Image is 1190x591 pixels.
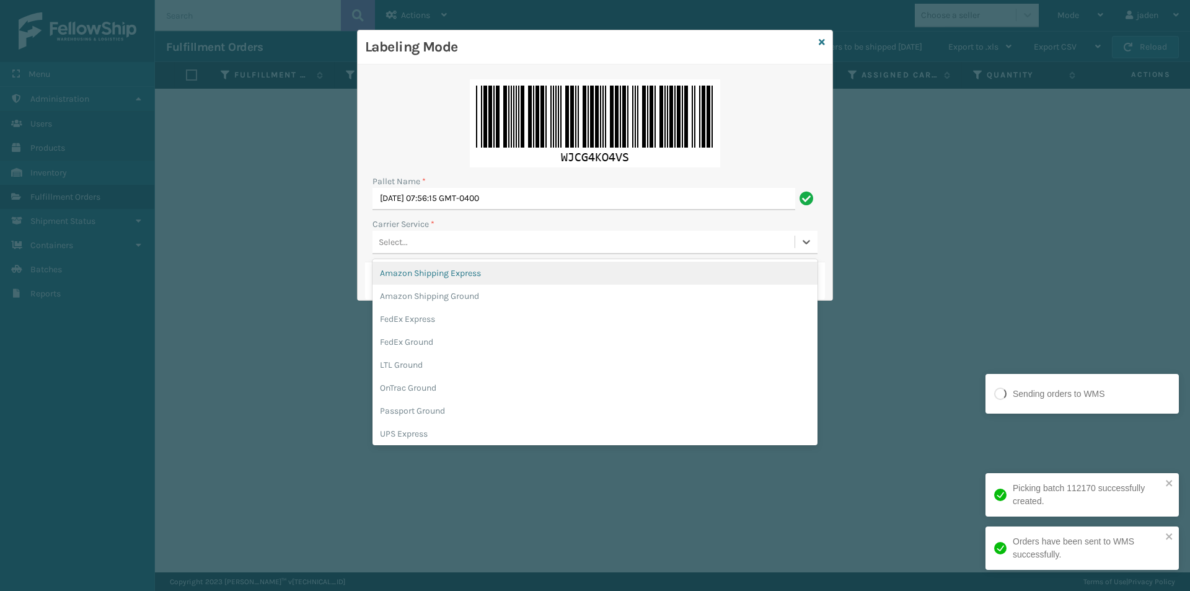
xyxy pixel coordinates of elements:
[372,353,818,376] div: LTL Ground
[1165,531,1174,543] button: close
[365,38,814,56] h3: Labeling Mode
[372,331,818,353] div: FedEx Ground
[372,218,434,231] label: Carrier Service
[379,236,408,249] div: Select...
[372,308,818,331] div: FedEx Express
[372,262,818,285] div: Amazon Shipping Express
[372,376,818,399] div: OnTrac Ground
[372,285,818,308] div: Amazon Shipping Ground
[1165,478,1174,490] button: close
[1013,388,1105,401] div: Sending orders to WMS
[1013,535,1161,561] div: Orders have been sent to WMS successfully.
[372,399,818,422] div: Passport Ground
[470,79,720,167] img: AAAAAElFTkSuQmCC
[372,175,426,188] label: Pallet Name
[372,422,818,445] div: UPS Express
[1013,482,1161,508] div: Picking batch 112170 successfully created.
